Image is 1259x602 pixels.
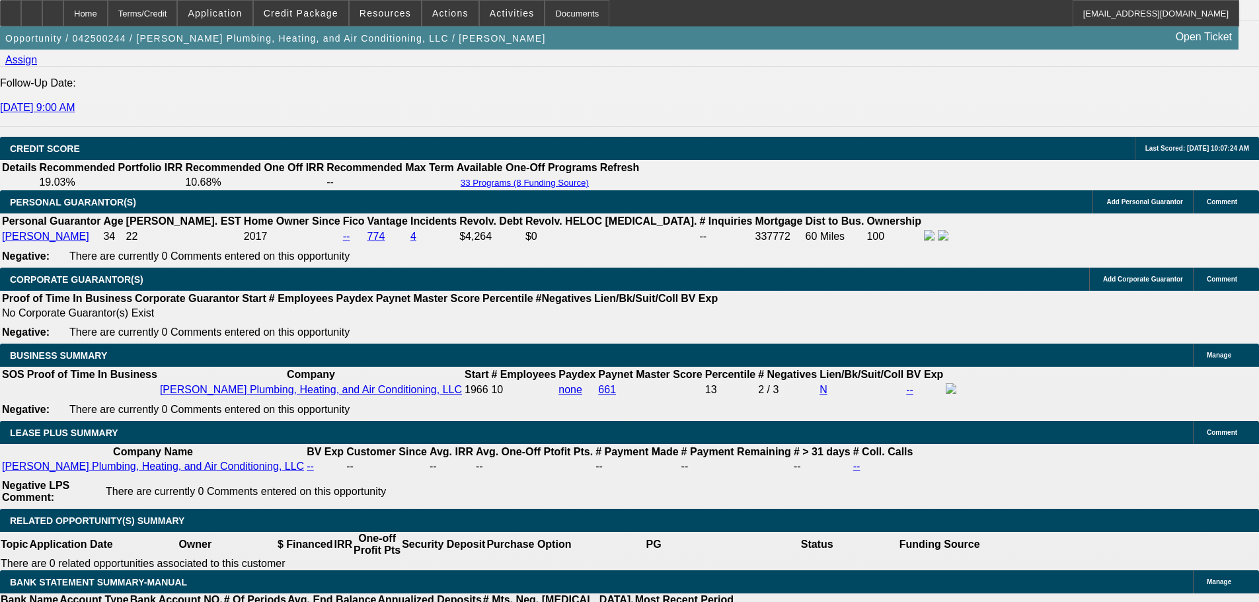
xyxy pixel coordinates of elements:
[287,369,335,380] b: Company
[1,292,133,305] th: Proof of Time In Business
[2,215,100,227] b: Personal Guarantor
[705,369,755,380] b: Percentile
[456,161,598,174] th: Available One-Off Programs
[853,461,860,472] a: --
[705,384,755,396] div: 13
[367,215,408,227] b: Vantage
[853,446,913,457] b: # Coll. Calls
[2,480,69,503] b: Negative LPS Comment:
[595,446,678,457] b: # Payment Made
[755,229,804,244] td: 337772
[1103,276,1183,283] span: Add Corporate Guarantor
[1170,26,1237,48] a: Open Ticket
[1,307,724,320] td: No Corporate Guarantor(s) Exist
[126,215,241,227] b: [PERSON_NAME]. EST
[126,229,242,244] td: 22
[866,215,921,227] b: Ownership
[69,250,350,262] span: There are currently 0 Comments entered on this opportunity
[178,1,252,26] button: Application
[906,369,943,380] b: BV Exp
[938,230,948,241] img: linkedin-icon.png
[681,460,792,473] td: --
[326,176,455,189] td: --
[595,460,679,473] td: --
[346,460,428,473] td: --
[525,229,698,244] td: $0
[326,161,455,174] th: Recommended Max Term
[114,532,277,557] th: Owner
[758,384,817,396] div: 2 / 3
[2,250,50,262] b: Negative:
[367,231,385,242] a: 774
[476,446,593,457] b: Avg. One-Off Ptofit Pts.
[681,446,791,457] b: # Payment Remaining
[343,231,350,242] a: --
[598,384,616,395] a: 661
[486,532,572,557] th: Purchase Option
[269,293,334,304] b: # Employees
[736,532,899,557] th: Status
[794,446,851,457] b: # > 31 days
[1207,352,1231,359] span: Manage
[430,446,473,457] b: Avg. IRR
[525,215,697,227] b: Revolv. HELOC [MEDICAL_DATA].
[38,161,183,174] th: Recommended Portfolio IRR
[401,532,486,557] th: Security Deposit
[103,215,123,227] b: Age
[5,33,546,44] span: Opportunity / 042500244 / [PERSON_NAME] Plumbing, Heating, and Air Conditioning, LLC / [PERSON_NAME]
[333,532,353,557] th: IRR
[2,326,50,338] b: Negative:
[26,368,158,381] th: Proof of Time In Business
[10,143,80,154] span: CREDIT SCORE
[536,293,592,304] b: #Negatives
[184,161,324,174] th: Recommended One Off IRR
[594,293,678,304] b: Lien/Bk/Suit/Coll
[2,231,89,242] a: [PERSON_NAME]
[376,293,480,304] b: Paynet Master Score
[10,515,184,526] span: RELATED OPPORTUNITY(S) SUMMARY
[28,532,113,557] th: Application Date
[459,229,523,244] td: $4,264
[38,176,183,189] td: 19.03%
[350,1,421,26] button: Resources
[10,577,187,587] span: BANK STATEMENT SUMMARY-MANUAL
[2,461,304,472] a: [PERSON_NAME] Plumbing, Heating, and Air Conditioning, LLC
[1207,578,1231,585] span: Manage
[866,229,922,244] td: 100
[598,369,702,380] b: Paynet Master Score
[1207,276,1237,283] span: Comment
[5,54,37,65] a: Assign
[924,230,935,241] img: facebook-icon.png
[254,1,348,26] button: Credit Package
[184,176,324,189] td: 10.68%
[906,384,913,395] a: --
[360,8,411,19] span: Resources
[820,384,827,395] a: N
[558,384,582,395] a: none
[244,231,268,242] span: 2017
[491,384,503,395] span: 10
[572,532,735,557] th: PG
[1207,198,1237,206] span: Comment
[482,293,533,304] b: Percentile
[464,383,489,397] td: 1966
[10,350,107,361] span: BUSINESS SUMMARY
[10,274,143,285] span: CORPORATE GUARANTOR(S)
[558,369,595,380] b: Paydex
[480,1,545,26] button: Activities
[805,229,865,244] td: 60 Miles
[432,8,469,19] span: Actions
[755,215,803,227] b: Mortgage
[410,215,457,227] b: Incidents
[1,368,25,381] th: SOS
[806,215,864,227] b: Dist to Bus.
[422,1,478,26] button: Actions
[599,161,640,174] th: Refresh
[188,8,242,19] span: Application
[2,404,50,415] b: Negative:
[1145,145,1249,152] span: Last Scored: [DATE] 10:07:24 AM
[459,215,523,227] b: Revolv. Debt
[135,293,239,304] b: Corporate Guarantor
[490,8,535,19] span: Activities
[820,369,903,380] b: Lien/Bk/Suit/Coll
